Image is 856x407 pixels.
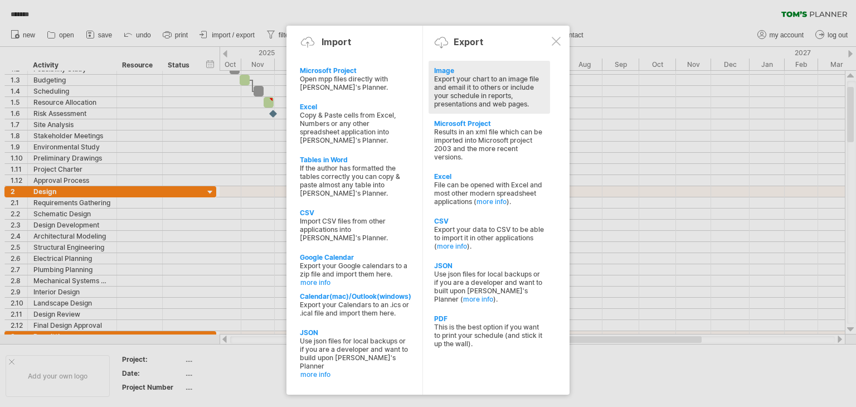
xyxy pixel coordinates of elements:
a: more info [476,197,507,206]
div: Results in an xml file which can be imported into Microsoft project 2003 and the more recent vers... [434,128,544,161]
div: Excel [300,103,410,111]
div: Export your chart to an image file and email it to others or include your schedule in reports, pr... [434,75,544,108]
a: more info [463,295,493,303]
div: If the author has formatted the tables correctly you can copy & paste almost any table into [PERS... [300,164,410,197]
div: Excel [434,172,544,181]
a: more info [437,242,467,250]
div: PDF [434,314,544,323]
div: Microsoft Project [434,119,544,128]
div: Export your data to CSV to be able to import it in other applications ( ). [434,225,544,250]
a: more info [300,370,411,379]
div: JSON [434,261,544,270]
div: Use json files for local backups or if you are a developer and want to built upon [PERSON_NAME]'s... [434,270,544,303]
div: Import [322,36,351,47]
div: This is the best option if you want to print your schedule (and stick it up the wall). [434,323,544,348]
a: more info [300,278,411,287]
div: File can be opened with Excel and most other modern spreadsheet applications ( ). [434,181,544,206]
div: Tables in Word [300,156,410,164]
div: Image [434,66,544,75]
div: CSV [434,217,544,225]
div: Copy & Paste cells from Excel, Numbers or any other spreadsheet application into [PERSON_NAME]'s ... [300,111,410,144]
div: Export [454,36,483,47]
